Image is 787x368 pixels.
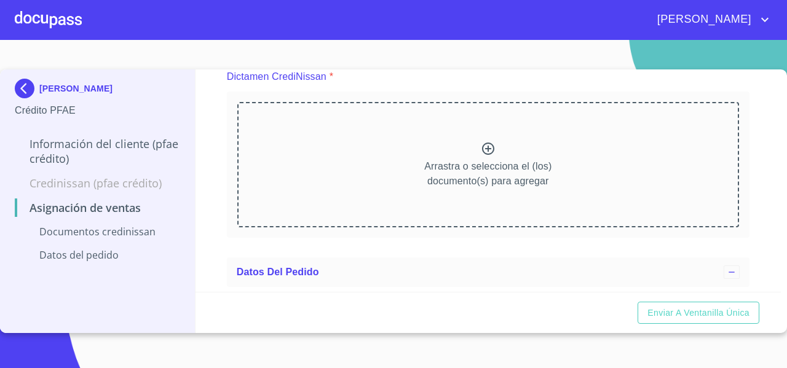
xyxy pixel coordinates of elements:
[15,79,39,98] img: Docupass spot blue
[15,248,180,262] p: Datos del pedido
[15,225,180,238] p: Documentos CrediNissan
[648,10,757,29] span: [PERSON_NAME]
[15,103,180,118] p: Crédito PFAE
[638,302,759,324] button: Enviar a Ventanilla única
[15,79,180,103] div: [PERSON_NAME]
[227,257,749,287] div: Datos del pedido
[237,267,319,277] span: Datos del pedido
[647,305,749,321] span: Enviar a Ventanilla única
[15,136,180,166] p: Información del cliente (PFAE crédito)
[648,10,772,29] button: account of current user
[424,159,552,189] p: Arrastra o selecciona el (los) documento(s) para agregar
[227,69,326,84] p: Dictamen CrediNissan
[15,176,180,190] p: Credinissan (PFAE crédito)
[39,84,113,93] p: [PERSON_NAME]
[15,200,180,215] p: Asignación de Ventas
